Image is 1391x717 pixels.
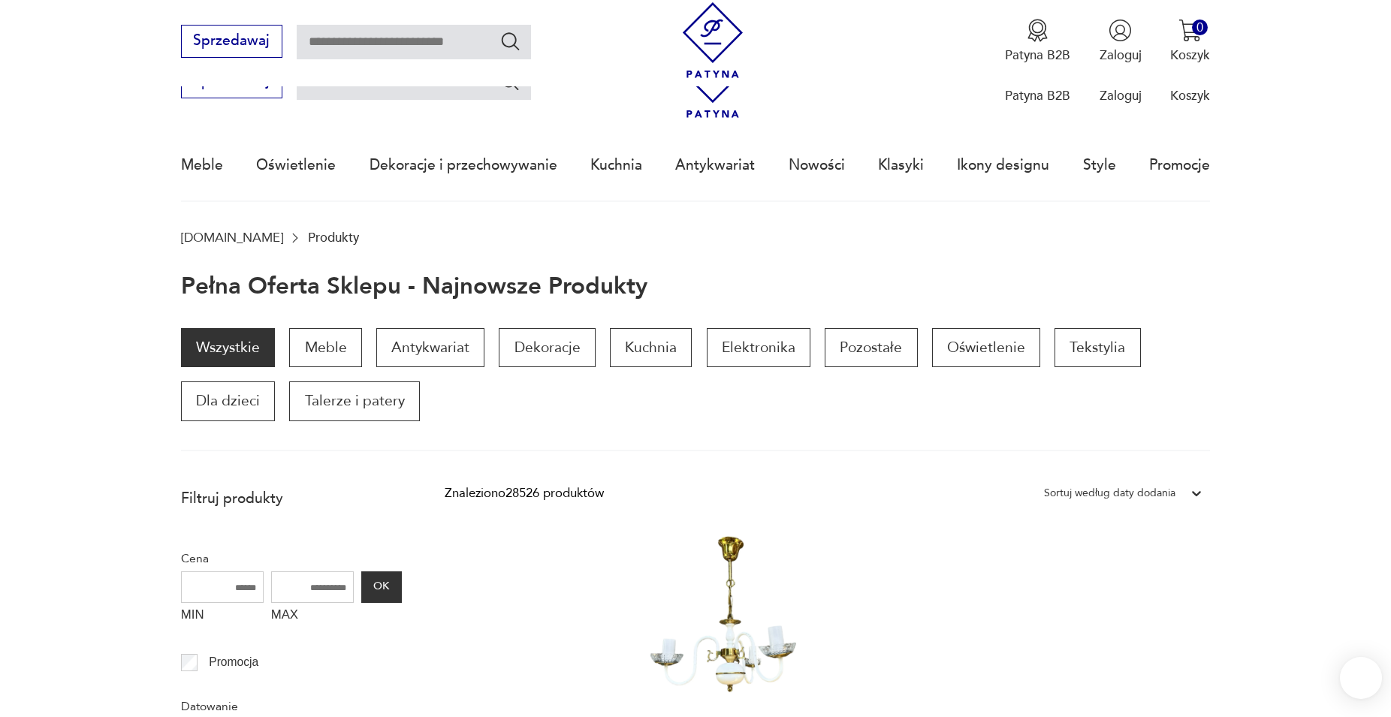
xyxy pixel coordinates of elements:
div: Sortuj według daty dodania [1044,484,1175,503]
a: Dekoracje i przechowywanie [370,131,557,200]
button: Szukaj [499,30,521,52]
a: Kuchnia [610,328,692,367]
p: Cena [181,549,402,568]
div: Znaleziono 28526 produktów [445,484,604,503]
img: Ikonka użytkownika [1109,19,1132,42]
button: Patyna B2B [1005,19,1070,64]
p: Koszyk [1170,87,1210,104]
a: Klasyki [878,131,924,200]
a: Promocje [1149,131,1210,200]
a: Wszystkie [181,328,275,367]
iframe: Smartsupp widget button [1340,657,1382,699]
a: Nowości [789,131,845,200]
a: Ikony designu [957,131,1049,200]
p: Koszyk [1170,47,1210,64]
h1: Pełna oferta sklepu - najnowsze produkty [181,274,647,300]
p: Zaloguj [1100,47,1142,64]
p: Patyna B2B [1005,87,1070,104]
div: 0 [1192,20,1208,35]
p: Produkty [308,230,359,245]
a: Elektronika [707,328,810,367]
a: Pozostałe [825,328,917,367]
a: Kuchnia [590,131,642,200]
a: Meble [289,328,361,367]
a: Sprzedawaj [181,36,282,48]
p: Filtruj produkty [181,489,402,508]
button: Szukaj [499,71,521,92]
a: Antykwariat [675,131,755,200]
a: Oświetlenie [932,328,1040,367]
button: 0Koszyk [1170,19,1210,64]
img: Patyna - sklep z meblami i dekoracjami vintage [675,2,751,78]
a: Sprzedawaj [181,77,282,89]
button: Sprzedawaj [181,25,282,58]
a: Talerze i patery [289,381,419,420]
img: Ikona medalu [1026,19,1049,42]
p: Patyna B2B [1005,47,1070,64]
a: Oświetlenie [256,131,336,200]
button: OK [361,571,402,603]
button: Zaloguj [1100,19,1142,64]
label: MIN [181,603,264,631]
a: Style [1083,131,1116,200]
a: [DOMAIN_NAME] [181,230,283,245]
a: Antykwariat [376,328,484,367]
p: Datowanie [181,697,402,716]
a: Dekoracje [499,328,595,367]
img: Ikona koszyka [1178,19,1202,42]
label: MAX [271,603,354,631]
a: Tekstylia [1055,328,1140,367]
p: Zaloguj [1100,87,1142,104]
a: Meble [181,131,223,200]
p: Promocja [209,652,258,672]
a: Ikona medaluPatyna B2B [1005,19,1070,64]
a: Dla dzieci [181,381,275,420]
